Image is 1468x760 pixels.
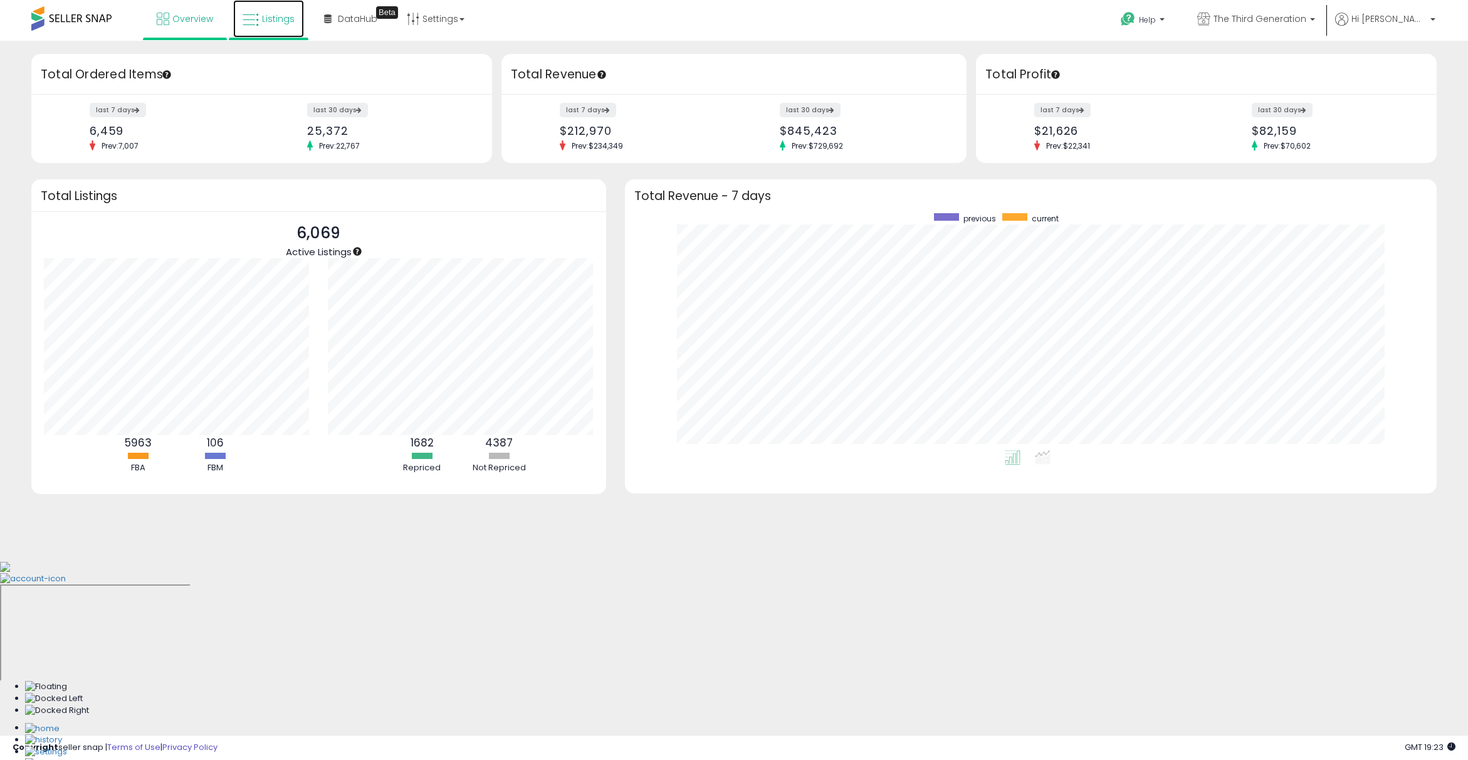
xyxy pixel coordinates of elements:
div: Not Repriced [461,462,537,474]
b: 4387 [485,435,513,450]
div: Tooltip anchor [596,69,607,80]
span: Prev: $234,349 [565,140,629,151]
div: 6,459 [90,124,253,137]
img: History [25,734,62,746]
span: Prev: $22,341 [1040,140,1096,151]
h3: Total Revenue - 7 days [634,191,1427,201]
label: last 7 days [1034,103,1091,117]
h3: Total Ordered Items [41,66,483,83]
span: DataHub [338,13,377,25]
a: Hi [PERSON_NAME] [1335,13,1435,41]
h3: Total Listings [41,191,597,201]
i: Get Help [1120,11,1136,27]
div: FBA [100,462,176,474]
div: $21,626 [1034,124,1197,137]
b: 5963 [125,435,152,450]
div: 25,372 [307,124,470,137]
span: Prev: 22,767 [313,140,366,151]
div: Tooltip anchor [1050,69,1061,80]
b: 106 [207,435,224,450]
div: Tooltip anchor [376,6,398,19]
span: Prev: 7,007 [95,140,145,151]
div: $82,159 [1252,124,1415,137]
h3: Total Profit [985,66,1427,83]
label: last 7 days [90,103,146,117]
span: Prev: $70,602 [1257,140,1317,151]
div: $212,970 [560,124,725,137]
label: last 30 days [307,103,368,117]
img: Settings [25,746,67,758]
div: FBM [177,462,253,474]
img: Floating [25,681,67,693]
div: Tooltip anchor [352,246,363,257]
p: 6,069 [286,221,352,245]
div: Tooltip anchor [161,69,172,80]
img: Home [25,723,60,735]
span: Overview [172,13,213,25]
label: last 7 days [560,103,616,117]
a: Help [1111,2,1177,41]
div: Repriced [384,462,459,474]
span: Help [1139,14,1156,25]
span: Active Listings [286,245,352,258]
span: Listings [262,13,295,25]
h3: Total Revenue [511,66,957,83]
label: last 30 days [1252,103,1313,117]
span: current [1032,213,1059,224]
img: Docked Left [25,693,83,705]
div: $845,423 [780,124,945,137]
span: The Third Generation [1214,13,1306,25]
span: previous [963,213,996,224]
span: Hi [PERSON_NAME] [1351,13,1427,25]
b: 1682 [411,435,434,450]
label: last 30 days [780,103,841,117]
span: Prev: $729,692 [785,140,849,151]
img: Docked Right [25,705,89,717]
